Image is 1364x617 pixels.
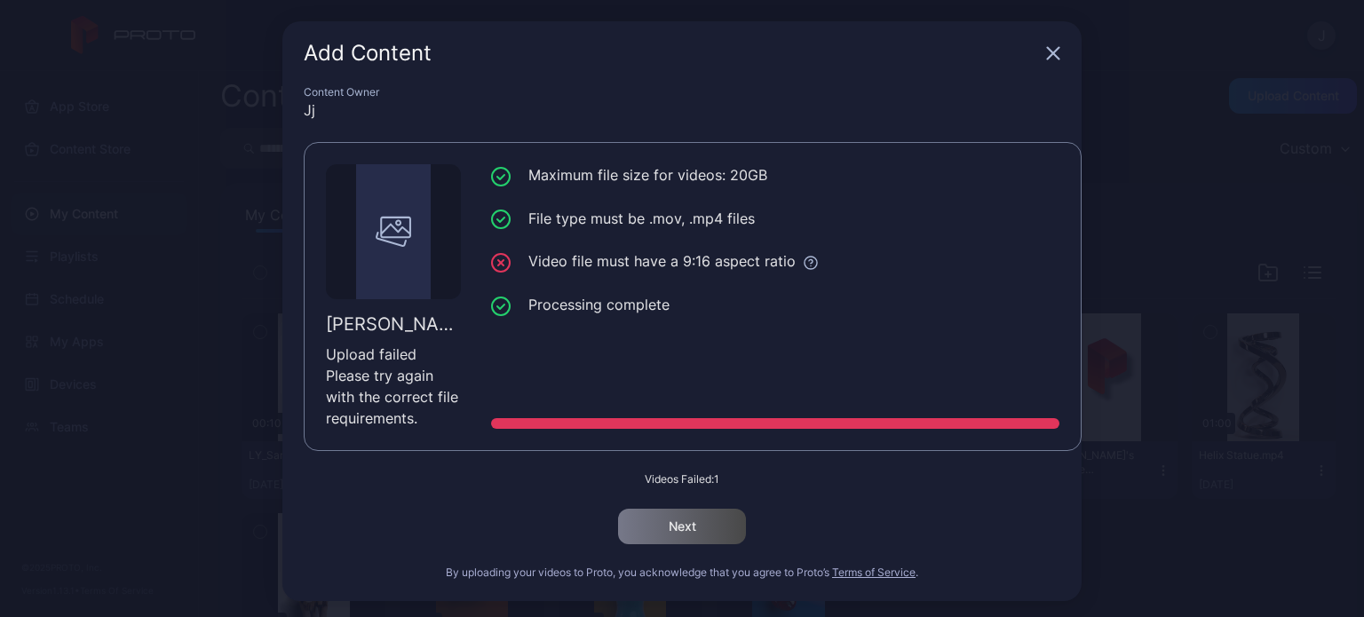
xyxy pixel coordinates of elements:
button: Next [618,509,746,544]
div: Add Content [304,43,1039,64]
div: By uploading your videos to Proto, you acknowledge that you agree to Proto’s . [304,566,1060,580]
div: Content Owner [304,85,1060,99]
li: Maximum file size for videos: 20GB [491,164,1059,186]
li: Processing complete [491,294,1059,316]
div: Videos Failed: 1 [304,472,1060,486]
div: Upload failed [326,344,461,365]
div: Please try again with the correct file requirements. [326,365,461,429]
li: Video file must have a 9:16 aspect ratio [491,250,1059,273]
div: Jj [304,99,1060,121]
div: [PERSON_NAME].mp4 [326,313,461,335]
button: Terms of Service [832,566,916,580]
div: Next [669,519,696,534]
li: File type must be .mov, .mp4 files [491,208,1059,230]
